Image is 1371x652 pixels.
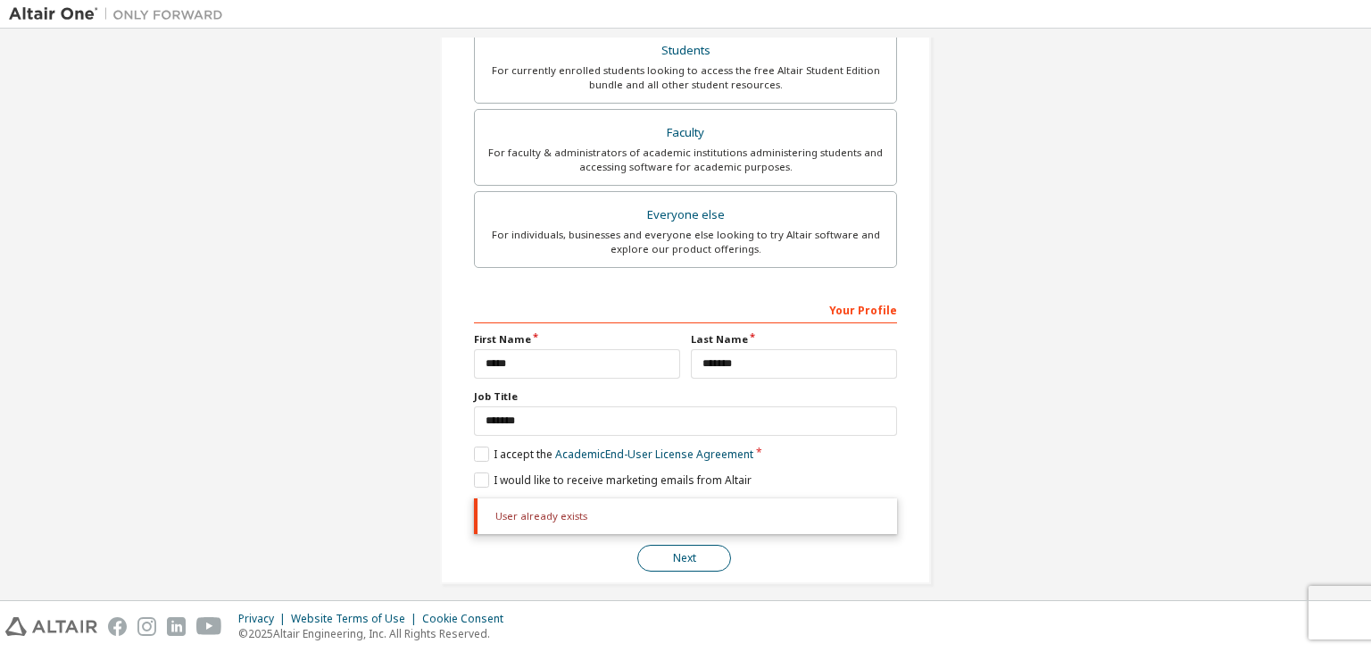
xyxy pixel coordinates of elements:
[637,545,731,572] button: Next
[486,228,885,256] div: For individuals, businesses and everyone else looking to try Altair software and explore our prod...
[486,38,885,63] div: Students
[486,203,885,228] div: Everyone else
[137,617,156,636] img: instagram.svg
[9,5,232,23] img: Altair One
[474,332,680,347] label: First Name
[474,472,752,488] label: I would like to receive marketing emails from Altair
[691,332,897,347] label: Last Name
[167,617,186,636] img: linkedin.svg
[474,295,897,323] div: Your Profile
[474,447,753,462] label: I accept the
[486,63,885,92] div: For currently enrolled students looking to access the free Altair Student Edition bundle and all ...
[291,612,422,626] div: Website Terms of Use
[555,447,753,462] a: Academic End-User License Agreement
[238,612,291,626] div: Privacy
[486,146,885,174] div: For faculty & administrators of academic institutions administering students and accessing softwa...
[238,626,514,641] p: © 2025 Altair Engineering, Inc. All Rights Reserved.
[486,121,885,146] div: Faculty
[108,617,127,636] img: facebook.svg
[474,498,897,534] div: User already exists
[5,617,97,636] img: altair_logo.svg
[422,612,514,626] div: Cookie Consent
[196,617,222,636] img: youtube.svg
[474,389,897,404] label: Job Title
